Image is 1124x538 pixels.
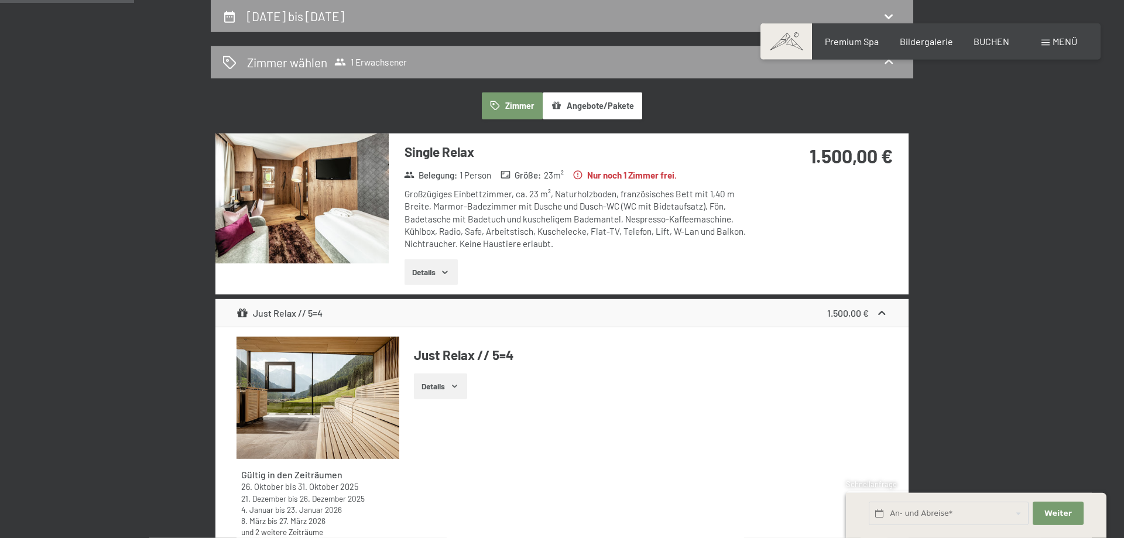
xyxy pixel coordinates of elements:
[405,188,753,250] div: Großzügiges Einbettzimmer, ca. 23 m², Naturholzboden, französisches Bett mit 1,40 m Breite, Marmo...
[215,133,389,263] img: mss_renderimg.php
[974,36,1009,47] a: BUCHEN
[241,482,283,492] time: 26.10.2025
[279,516,325,526] time: 27.03.2026
[1053,36,1077,47] span: Menü
[237,306,323,320] div: Just Relax // 5=4
[241,493,395,504] div: bis
[810,145,893,167] strong: 1.500,00 €
[334,56,407,68] span: 1 Erwachsener
[846,479,897,489] span: Schnellanfrage
[405,143,753,161] h3: Single Relax
[287,505,342,515] time: 23.01.2026
[414,373,467,399] button: Details
[501,169,542,181] strong: Größe :
[404,169,457,181] strong: Belegung :
[237,337,399,459] img: mss_renderimg.php
[900,36,953,47] a: Bildergalerie
[543,92,642,119] button: Angebote/Pakete
[460,169,491,181] span: 1 Person
[241,505,273,515] time: 04.01.2026
[405,259,458,285] button: Details
[215,299,909,327] div: Just Relax // 5=41.500,00 €
[482,92,543,119] button: Zimmer
[241,515,395,526] div: bis
[827,307,869,318] strong: 1.500,00 €
[247,9,344,23] h2: [DATE] bis [DATE]
[241,494,286,503] time: 21.12.2025
[1044,508,1072,519] span: Weiter
[241,481,395,493] div: bis
[247,54,327,71] h2: Zimmer wählen
[241,516,266,526] time: 08.03.2026
[1033,502,1083,526] button: Weiter
[241,504,395,515] div: bis
[544,169,564,181] span: 23 m²
[300,494,365,503] time: 26.12.2025
[825,36,879,47] a: Premium Spa
[573,169,677,181] strong: Nur noch 1 Zimmer frei.
[414,346,888,364] h4: Just Relax // 5=4
[241,527,323,537] a: und 2 weitere Zeiträume
[241,469,342,480] strong: Gültig in den Zeiträumen
[298,482,358,492] time: 31.10.2025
